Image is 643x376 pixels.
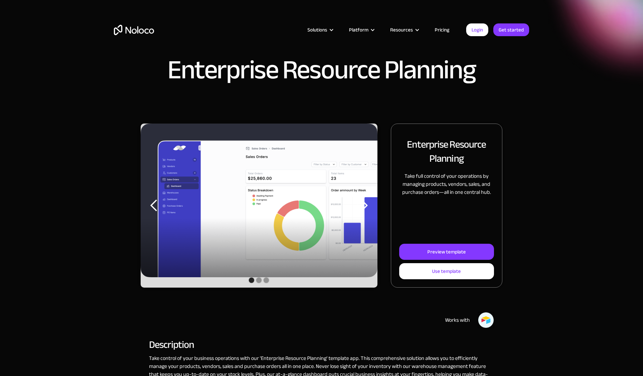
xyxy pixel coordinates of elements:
div: previous slide [141,124,167,288]
div: Show slide 2 of 3 [256,278,262,283]
div: Solutions [299,25,341,34]
img: Airtable [478,312,494,328]
div: Resources [390,25,413,34]
div: carousel [141,124,377,288]
div: Resources [382,25,426,34]
h2: Description [149,342,494,348]
div: Use template [432,267,461,276]
div: next slide [351,124,377,288]
div: Show slide 1 of 3 [249,278,254,283]
a: Login [466,23,488,36]
h1: Enterprise Resource Planning [167,57,475,83]
a: Get started [493,23,529,36]
a: Pricing [426,25,458,34]
div: Solutions [307,25,327,34]
div: Works with [445,316,470,324]
div: Platform [349,25,368,34]
a: Use template [399,263,494,279]
div: Show slide 3 of 3 [264,278,269,283]
div: Platform [341,25,382,34]
div: Preview template [427,247,466,256]
a: Preview template [399,244,494,260]
div: 1 of 3 [141,124,377,288]
a: home [114,25,154,35]
h2: Enterprise Resource Planning [399,137,494,165]
p: Take full control of your operations by managing products, vendors, sales, and purchase orders—al... [399,172,494,196]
